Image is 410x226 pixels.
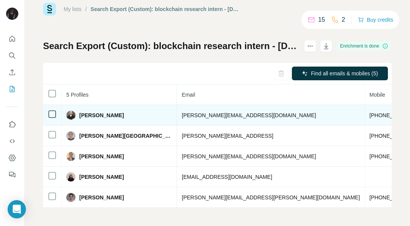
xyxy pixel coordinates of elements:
[6,168,18,181] button: Feedback
[43,40,297,52] h1: Search Export (Custom): blockchain research intern - [DATE] 09:09
[182,153,316,159] span: [PERSON_NAME][EMAIL_ADDRESS][DOMAIN_NAME]
[79,132,172,140] span: [PERSON_NAME][GEOGRAPHIC_DATA]
[292,67,388,80] button: Find all emails & mobiles (5)
[304,40,316,52] button: actions
[6,82,18,96] button: My lists
[91,5,242,13] div: Search Export (Custom): blockchain research intern - [DATE] 09:09
[66,131,75,140] img: Avatar
[6,49,18,62] button: Search
[6,151,18,165] button: Dashboard
[79,153,124,160] span: [PERSON_NAME]
[6,118,18,131] button: Use Surfe on LinkedIn
[66,152,75,161] img: Avatar
[6,8,18,20] img: Avatar
[66,111,75,120] img: Avatar
[182,194,360,201] span: [PERSON_NAME][EMAIL_ADDRESS][PERSON_NAME][DOMAIN_NAME]
[318,15,325,24] p: 15
[311,70,378,77] span: Find all emails & mobiles (5)
[6,134,18,148] button: Use Surfe API
[85,5,87,13] li: /
[182,133,273,139] span: [PERSON_NAME][EMAIL_ADDRESS]
[43,3,56,16] img: Surfe Logo
[342,15,345,24] p: 2
[64,6,82,12] a: My lists
[66,92,88,98] span: 5 Profiles
[66,172,75,181] img: Avatar
[79,111,124,119] span: [PERSON_NAME]
[358,14,393,25] button: Buy credits
[6,32,18,46] button: Quick start
[182,174,272,180] span: [EMAIL_ADDRESS][DOMAIN_NAME]
[182,92,195,98] span: Email
[79,173,124,181] span: [PERSON_NAME]
[182,112,316,118] span: [PERSON_NAME][EMAIL_ADDRESS][DOMAIN_NAME]
[6,65,18,79] button: Enrich CSV
[66,193,75,202] img: Avatar
[370,92,385,98] span: Mobile
[338,41,391,51] div: Enrichment is done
